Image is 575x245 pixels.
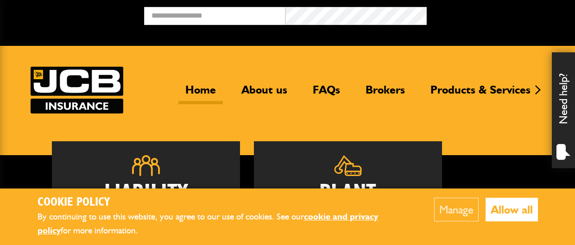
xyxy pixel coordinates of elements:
button: Manage [434,198,479,221]
h2: Plant Insurance [268,183,428,223]
a: FAQs [306,83,347,104]
a: Brokers [359,83,412,104]
h2: Liability Insurance [66,183,226,228]
button: Broker Login [427,7,568,21]
img: JCB Insurance Services logo [31,67,123,113]
a: cookie and privacy policy [38,211,378,236]
a: JCB Insurance Services [31,67,123,113]
h2: Cookie Policy [38,195,406,210]
button: Allow all [486,198,538,221]
div: Need help? [552,52,575,168]
a: About us [234,83,294,104]
a: Products & Services [423,83,537,104]
a: Home [178,83,223,104]
p: By continuing to use this website, you agree to our use of cookies. See our for more information. [38,210,406,238]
